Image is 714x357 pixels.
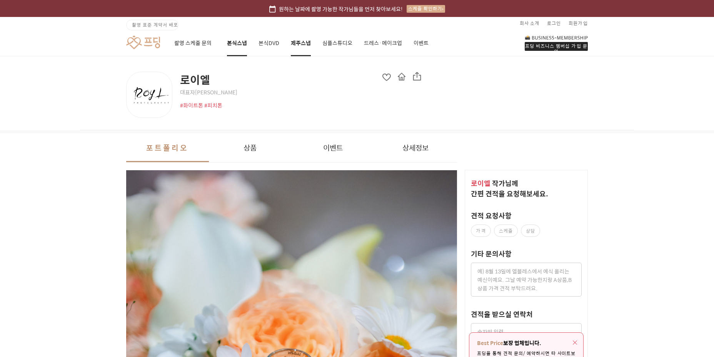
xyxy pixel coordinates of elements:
[279,5,403,13] span: 원하는 날짜에 촬영 가능한 작가님들을 먼저 찾아보세요!
[471,178,548,199] span: 작가 님께 간편 견적을 요청해보세요.
[70,256,80,262] span: 대화
[322,30,352,56] a: 심플스튜디오
[126,133,209,162] button: 포트폴리오
[471,309,533,319] label: 견적을 받으실 연락처
[414,30,429,56] a: 이벤트
[471,210,512,221] label: 견적 요청사항
[521,225,540,237] label: 상담
[525,35,588,51] a: 프딩 비즈니스 멤버십 가입 문의
[471,323,582,340] input: 숫자만 입력
[477,339,503,347] strong: Best Price
[494,225,518,237] label: 스케줄
[291,30,311,56] a: 제주스냅
[471,248,512,259] label: 기타 문의사항
[51,244,99,263] a: 대화
[2,244,51,263] a: 홈
[547,17,561,29] a: 로그인
[259,30,279,56] a: 본식DVD
[119,256,128,262] span: 설정
[477,339,576,347] p: 보장 업체입니다.
[573,340,577,345] img: icon-close-red.bbe98f0c.svg
[209,133,292,162] button: 상품
[180,72,422,87] span: 로이엘
[520,17,539,29] a: 회사 소개
[227,30,247,56] a: 본식스냅
[126,20,178,30] a: 촬영 표준 계약서 배포
[525,42,588,51] div: 프딩 비즈니스 멤버십 가입 문의
[471,225,491,237] label: 가격
[569,17,588,29] a: 회원가입
[180,101,222,109] span: #화이트톤 #피치톤
[292,133,374,162] button: 이벤트
[471,178,490,188] span: 로이엘
[364,30,402,56] a: 드레스·메이크업
[99,244,148,263] a: 설정
[24,256,29,262] span: 홈
[374,133,457,162] button: 상세정보
[132,21,178,28] span: 촬영 표준 계약서 배포
[407,5,445,13] div: 스케줄 확인하기
[174,30,215,56] a: 촬영 스케줄 문의
[180,88,422,96] span: 대표자 [PERSON_NAME]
